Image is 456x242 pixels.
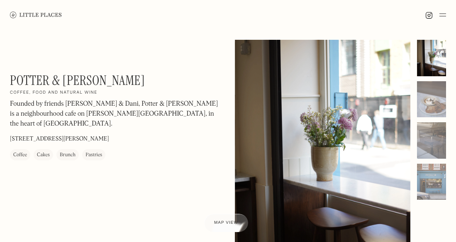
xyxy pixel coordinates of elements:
[13,151,27,160] div: Coffee
[10,135,109,144] p: [STREET_ADDRESS][PERSON_NAME]
[10,73,145,88] h1: Potter & [PERSON_NAME]
[204,214,248,232] a: Map view
[214,220,238,225] span: Map view
[85,151,102,160] div: Pastries
[60,151,76,160] div: Brunch
[10,90,98,96] h2: Coffee, food and natural wine
[37,151,50,160] div: Cakes
[10,99,222,129] p: Founded by friends [PERSON_NAME] & Dani, Potter & [PERSON_NAME] is a neighbourhood cafe on [PERSO...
